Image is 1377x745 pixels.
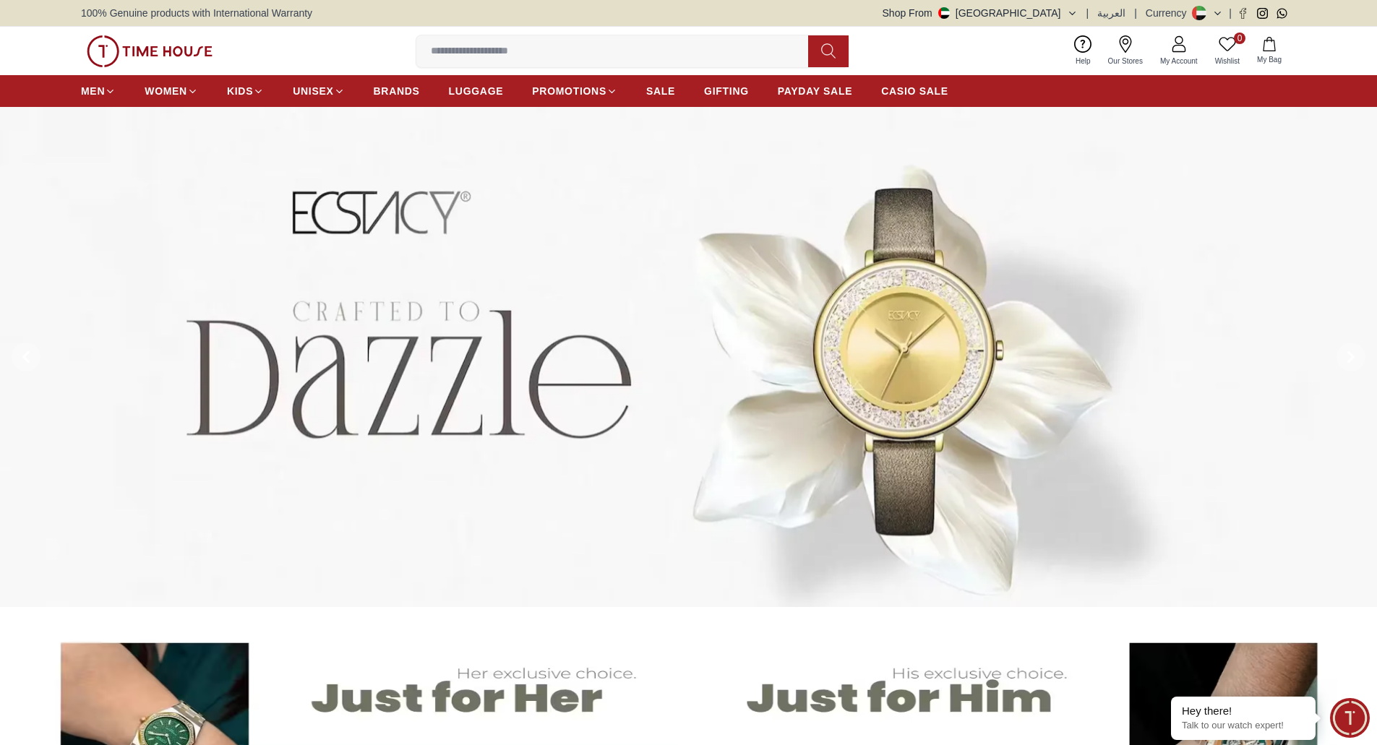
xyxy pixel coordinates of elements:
span: | [1134,6,1137,20]
span: WOMEN [145,84,187,98]
span: CASIO SALE [881,84,948,98]
div: Hey there! [1182,704,1305,718]
span: LUGGAGE [449,84,504,98]
div: Currency [1146,6,1193,20]
span: PAYDAY SALE [778,84,852,98]
span: Wishlist [1209,56,1245,66]
a: CASIO SALE [881,78,948,104]
span: | [1086,6,1089,20]
span: UNISEX [293,84,333,98]
span: 0 [1234,33,1245,44]
span: SALE [646,84,675,98]
a: Instagram [1257,8,1268,19]
img: United Arab Emirates [938,7,950,19]
span: Help [1070,56,1097,66]
span: GIFTING [704,84,749,98]
a: KIDS [227,78,264,104]
a: PAYDAY SALE [778,78,852,104]
button: العربية [1097,6,1125,20]
a: BRANDS [374,78,420,104]
p: Talk to our watch expert! [1182,720,1305,732]
span: Our Stores [1102,56,1149,66]
a: MEN [81,78,116,104]
span: BRANDS [374,84,420,98]
span: My Bag [1251,54,1287,65]
button: My Bag [1248,34,1290,68]
a: WOMEN [145,78,198,104]
a: UNISEX [293,78,344,104]
a: Help [1067,33,1099,69]
a: LUGGAGE [449,78,504,104]
span: 100% Genuine products with International Warranty [81,6,312,20]
span: PROMOTIONS [532,84,606,98]
span: | [1229,6,1232,20]
span: My Account [1154,56,1204,66]
a: 0Wishlist [1206,33,1248,69]
a: PROMOTIONS [532,78,617,104]
a: Whatsapp [1277,8,1287,19]
button: Shop From[GEOGRAPHIC_DATA] [883,6,1078,20]
a: GIFTING [704,78,749,104]
a: SALE [646,78,675,104]
a: Facebook [1237,8,1248,19]
img: ... [87,35,213,67]
span: MEN [81,84,105,98]
span: KIDS [227,84,253,98]
a: Our Stores [1099,33,1151,69]
div: Chat Widget [1330,698,1370,738]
